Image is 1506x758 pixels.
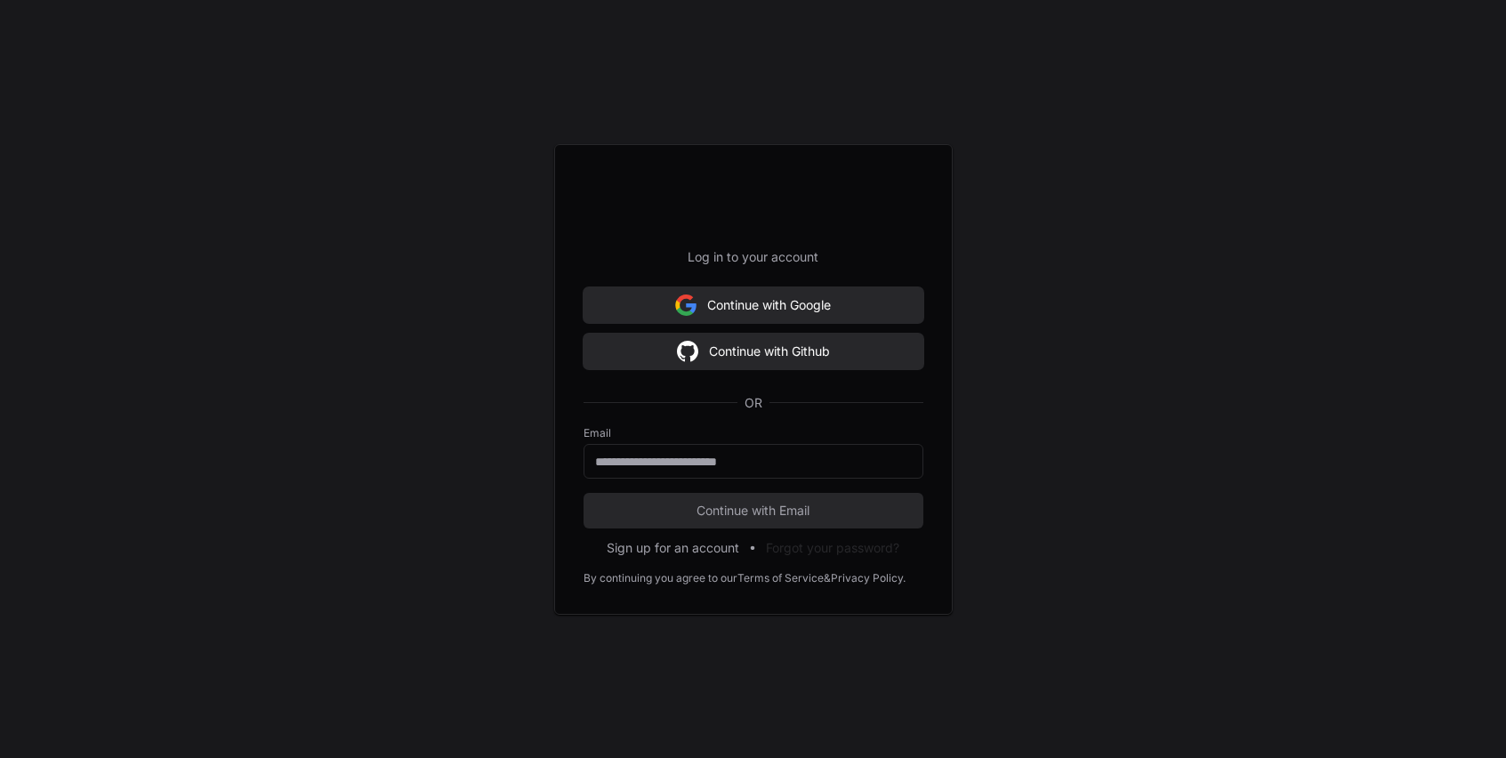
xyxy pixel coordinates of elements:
span: Continue with Email [584,502,923,520]
div: & [824,571,831,585]
img: Sign in with google [677,334,698,369]
button: Sign up for an account [607,539,739,557]
label: Email [584,426,923,440]
p: Log in to your account [584,248,923,266]
button: Continue with Email [584,493,923,528]
a: Privacy Policy. [831,571,906,585]
a: Terms of Service [737,571,824,585]
img: Sign in with google [675,287,697,323]
button: Forgot your password? [766,539,899,557]
div: By continuing you agree to our [584,571,737,585]
button: Continue with Github [584,334,923,369]
span: OR [737,394,769,412]
button: Continue with Google [584,287,923,323]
